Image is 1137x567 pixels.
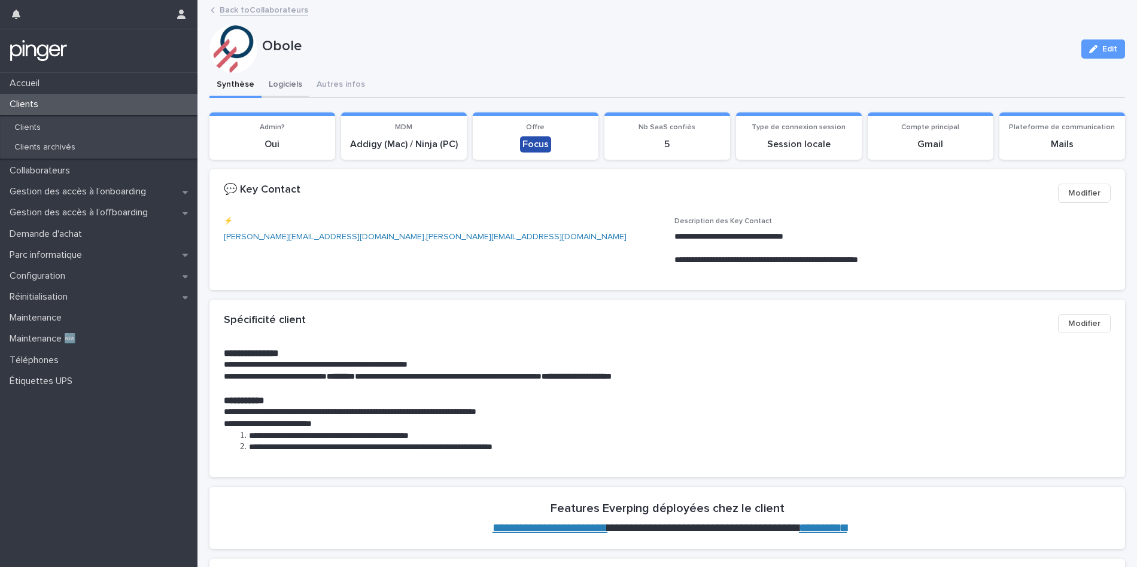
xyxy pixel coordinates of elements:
[1081,39,1125,59] button: Edit
[5,99,48,110] p: Clients
[217,139,328,150] p: Oui
[262,38,1072,55] p: Obole
[5,78,49,89] p: Accueil
[1007,139,1118,150] p: Mails
[875,139,986,150] p: Gmail
[209,73,262,98] button: Synthèse
[551,501,785,516] h2: Features Everping déployées chez le client
[5,376,82,387] p: Étiquettes UPS
[224,231,660,243] p: ,
[674,218,772,225] span: Description des Key Contact
[526,124,545,131] span: Offre
[260,124,285,131] span: Admin?
[743,139,855,150] p: Session locale
[612,139,723,150] p: 5
[1068,318,1100,330] span: Modifier
[5,123,50,133] p: Clients
[10,39,68,63] img: mTgBEunGTSyRkCgitkcU
[639,124,695,131] span: Nb SaaS confiés
[224,314,306,327] h2: Spécificité client
[5,186,156,197] p: Gestion des accès à l’onboarding
[1058,184,1111,203] button: Modifier
[1058,314,1111,333] button: Modifier
[5,207,157,218] p: Gestion des accès à l’offboarding
[5,249,92,261] p: Parc informatique
[5,142,85,153] p: Clients archivés
[1009,124,1115,131] span: Plateforme de communication
[348,139,460,150] p: Addigy (Mac) / Ninja (PC)
[426,233,627,241] a: [PERSON_NAME][EMAIL_ADDRESS][DOMAIN_NAME]
[520,136,551,153] div: Focus
[5,228,92,240] p: Demande d'achat
[1068,187,1100,199] span: Modifier
[1102,45,1117,53] span: Edit
[752,124,846,131] span: Type de connexion session
[901,124,959,131] span: Compte principal
[5,270,75,282] p: Configuration
[224,184,300,197] h2: 💬 Key Contact
[395,124,412,131] span: MDM
[309,73,372,98] button: Autres infos
[5,165,80,176] p: Collaborateurs
[220,2,308,16] a: Back toCollaborateurs
[262,73,309,98] button: Logiciels
[5,355,68,366] p: Téléphones
[224,218,233,225] span: ⚡️
[5,333,86,345] p: Maintenance 🆕
[5,312,71,324] p: Maintenance
[224,233,424,241] a: [PERSON_NAME][EMAIL_ADDRESS][DOMAIN_NAME]
[5,291,77,303] p: Réinitialisation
